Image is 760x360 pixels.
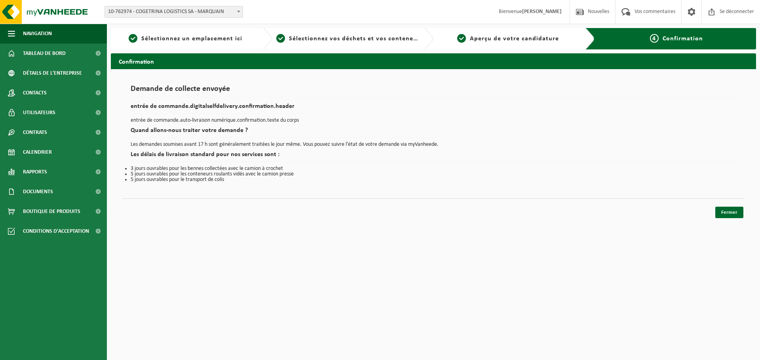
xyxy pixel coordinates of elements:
[23,70,82,76] font: Détails de l'entreprise
[23,169,47,175] font: Rapports
[720,9,754,15] font: Se déconnecter
[721,210,737,215] font: Fermer
[104,6,243,18] span: 10-762974 - COGETRINA LOGISTICS SA - MARQUAIN
[663,36,703,42] font: Confirmation
[276,34,418,43] a: 2Sélectionnez vos déchets et vos conteneurs
[131,85,230,93] font: Demande de collecte envoyée
[23,130,47,136] font: Contrats
[131,117,299,123] font: entrée de commande.auto-livraison numérique.confirmation.texte du corps
[131,36,135,42] font: 1
[141,36,242,42] font: Sélectionnez un emplacement ici
[23,228,89,234] font: Conditions d'acceptation
[289,36,423,42] font: Sélectionnez vos déchets et vos conteneurs
[131,171,294,177] font: 5 jours ouvrables pour les conteneurs roulants vidés avec le camion presse
[499,9,522,15] font: Bienvenue
[131,177,224,183] font: 5 jours ouvrables pour le transport de colis
[522,9,562,15] font: [PERSON_NAME]
[460,36,464,42] font: 3
[715,207,743,218] a: Fermer
[23,90,47,96] font: Contacts
[131,103,294,109] font: entrée de commande.digitalselfdelivery.confirmation.header
[131,166,283,172] font: 3 jours ouvrables pour les bennes collectées avec le camion à crochet
[635,9,675,15] font: Vos commentaires
[23,51,66,57] font: Tableau de bord
[23,149,52,155] font: Calendrier
[115,34,256,43] a: 1Sélectionnez un emplacement ici
[470,36,559,42] font: Aperçu de votre candidature
[437,34,579,43] a: 3Aperçu de votre candidature
[23,31,52,37] font: Navigation
[23,110,55,116] font: Utilisateurs
[652,36,656,42] font: 4
[119,59,154,65] font: Confirmation
[23,189,53,195] font: Documents
[105,6,243,17] span: 10-762974 - COGETRINA LOGISTICS SA - MARQUAIN
[108,9,224,15] font: 10-762974 - COGETRINA LOGISTICS SA - MARQUAIN
[279,36,282,42] font: 2
[131,127,248,134] font: Quand allons-nous traiter votre demande ?
[131,141,439,147] font: Les demandes soumises avant 17 h sont généralement traitées le jour même. Vous pouvez suivre l'ét...
[588,9,609,15] font: Nouvelles
[131,151,279,158] font: Les délais de livraison standard pour nos services sont :
[23,209,80,215] font: Boutique de produits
